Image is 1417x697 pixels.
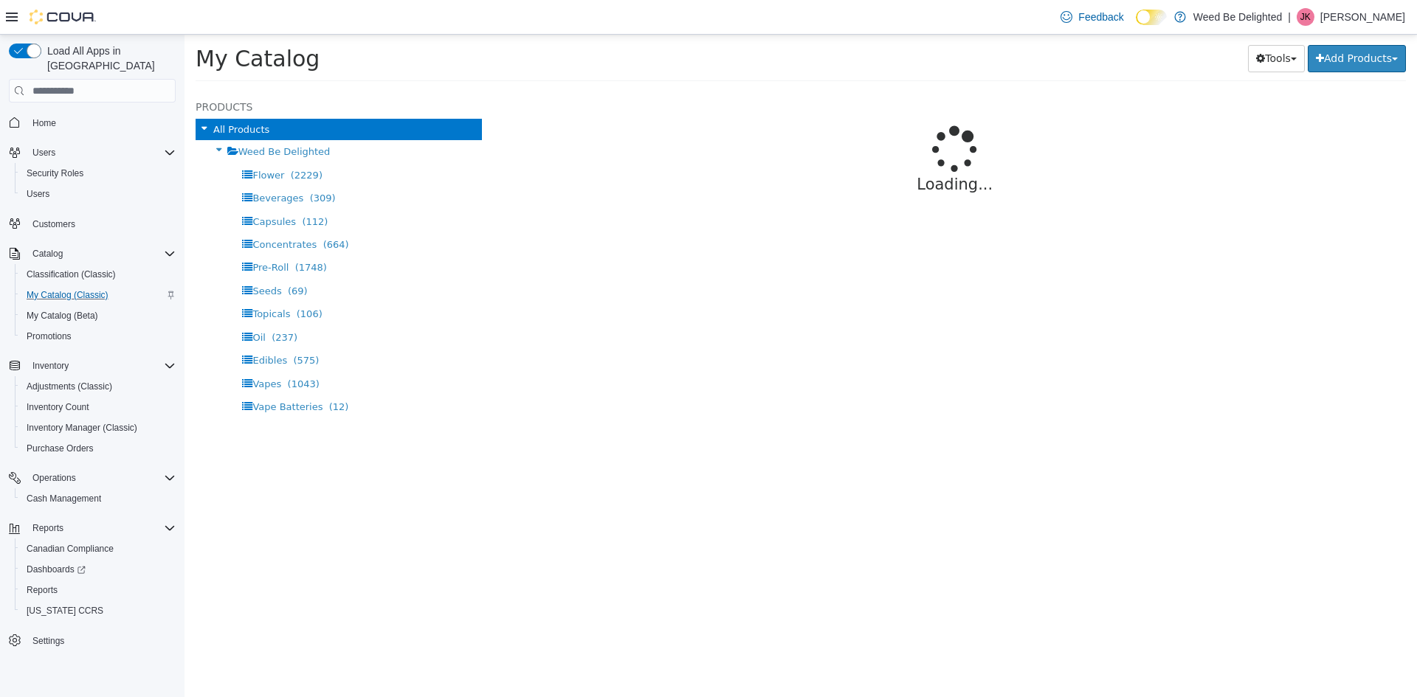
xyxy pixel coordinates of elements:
[21,581,176,599] span: Reports
[21,490,107,507] a: Cash Management
[21,185,55,203] a: Users
[3,213,182,235] button: Customers
[21,286,114,304] a: My Catalog (Classic)
[27,144,176,162] span: Users
[103,251,123,262] span: (69)
[32,522,63,534] span: Reports
[21,561,92,578] a: Dashboards
[27,245,69,263] button: Catalog
[15,397,182,417] button: Inventory Count
[21,440,100,457] a: Purchase Orders
[125,158,151,169] span: (309)
[30,10,96,24] img: Cova
[15,559,182,580] a: Dashboards
[3,111,182,133] button: Home
[27,357,176,375] span: Inventory
[32,117,56,129] span: Home
[21,327,77,345] a: Promotions
[103,344,135,355] span: (1043)
[21,419,176,437] span: Inventory Manager (Classic)
[29,89,85,100] span: All Products
[27,167,83,179] span: Security Roles
[117,181,143,193] span: (112)
[21,398,95,416] a: Inventory Count
[21,602,176,620] span: Washington CCRS
[68,135,100,146] span: Flower
[27,469,176,487] span: Operations
[32,248,63,260] span: Catalog
[21,266,176,283] span: Classification (Classic)
[32,147,55,159] span: Users
[21,378,118,395] a: Adjustments (Classic)
[68,181,111,193] span: Capsules
[32,360,69,372] span: Inventory
[21,490,176,507] span: Cash Management
[27,113,176,131] span: Home
[21,561,176,578] span: Dashboards
[27,215,176,233] span: Customers
[27,357,75,375] button: Inventory
[1320,8,1405,26] p: [PERSON_NAME]
[27,443,94,454] span: Purchase Orders
[32,218,75,230] span: Customers
[27,330,72,342] span: Promotions
[15,538,182,559] button: Canadian Compliance
[1055,2,1129,32] a: Feedback
[27,310,98,322] span: My Catalog (Beta)
[54,111,146,122] span: Weed Be Delighted
[15,417,182,438] button: Inventory Manager (Classic)
[15,163,182,184] button: Security Roles
[27,188,49,200] span: Users
[27,519,176,537] span: Reports
[68,367,138,378] span: Vape Batteries
[21,602,109,620] a: [US_STATE] CCRS
[68,344,97,355] span: Vapes
[21,286,176,304] span: My Catalog (Classic)
[41,44,176,73] span: Load All Apps in [GEOGRAPHIC_DATA]
[68,158,119,169] span: Beverages
[21,540,176,558] span: Canadian Compliance
[21,307,104,325] a: My Catalog (Beta)
[21,419,143,437] a: Inventory Manager (Classic)
[15,264,182,285] button: Classification (Classic)
[21,398,176,416] span: Inventory Count
[15,438,182,459] button: Purchase Orders
[1288,8,1291,26] p: |
[27,114,62,132] a: Home
[15,184,182,204] button: Users
[27,493,101,504] span: Cash Management
[15,488,182,509] button: Cash Management
[3,518,182,538] button: Reports
[68,251,97,262] span: Seeds
[27,144,61,162] button: Users
[21,164,89,182] a: Security Roles
[11,63,297,81] h5: Products
[3,356,182,376] button: Inventory
[21,581,63,599] a: Reports
[32,472,76,484] span: Operations
[68,227,104,238] span: Pre-Roll
[21,440,176,457] span: Purchase Orders
[68,274,106,285] span: Topicals
[32,635,64,647] span: Settings
[15,376,182,397] button: Adjustments (Classic)
[3,243,182,264] button: Catalog
[27,564,86,575] span: Dashboards
[21,185,176,203] span: Users
[21,378,176,395] span: Adjustments (Classic)
[27,289,108,301] span: My Catalog (Classic)
[9,105,176,690] nav: Complex example
[68,204,132,215] span: Concentrates
[139,204,165,215] span: (664)
[21,266,122,283] a: Classification (Classic)
[1136,10,1167,25] input: Dark Mode
[68,320,103,331] span: Edibles
[1193,8,1282,26] p: Weed Be Delighted
[11,11,135,37] span: My Catalog
[1123,10,1221,38] button: Add Products
[108,320,134,331] span: (575)
[21,540,120,558] a: Canadian Compliance
[68,297,80,308] span: Oil
[27,605,103,617] span: [US_STATE] CCRS
[15,305,182,326] button: My Catalog (Beta)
